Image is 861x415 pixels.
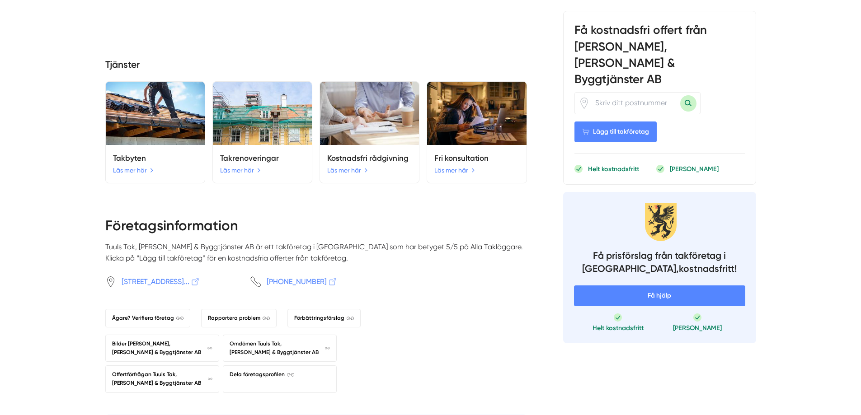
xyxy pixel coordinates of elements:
[220,152,305,164] h5: Takrenoveringar
[105,335,219,362] a: Bilder [PERSON_NAME], [PERSON_NAME] & Byggtjänster AB
[106,82,205,145] img: Tuuls Tak, Fönster & Byggtjänster AB utför tjänsten Takbyten
[201,309,277,327] a: Rapportera problem
[574,22,745,92] h3: Få kostnadsfri offert från [PERSON_NAME], [PERSON_NAME] & Byggtjänster AB
[327,165,368,175] a: Läs mer här
[113,152,198,164] h5: Takbyten
[670,164,719,173] p: [PERSON_NAME]
[112,314,183,322] span: Ägare? Verifiera företag
[434,152,519,164] h5: Fri konsultation
[113,165,154,175] a: Läs mer här
[434,165,475,175] a: Läs mer här
[590,93,680,113] input: Skriv ditt postnummer
[294,314,354,322] span: Förbättringsförslag
[588,164,639,173] p: Helt kostnadsfritt
[579,98,590,109] span: Klicka för att använda din position.
[122,276,200,287] span: [STREET_ADDRESS]...
[112,370,212,387] span: Offertförfrågan Tuuls Tak, [PERSON_NAME] & Byggtjänster AB
[320,82,419,145] img: Tuuls Tak, Fönster & Byggtjänster AB utför tjänsten Kostnadsfri rådgivning
[112,340,212,357] span: Bilder [PERSON_NAME], [PERSON_NAME] & Byggtjänster AB
[327,152,412,164] h5: Kostnadsfri rådgivning
[223,365,337,392] a: Dela företagsprofilen
[267,276,338,287] span: [PHONE_NUMBER]
[213,82,312,145] img: Tuuls Tak, Fönster & Byggtjänster AB utför tjänsten Takrenoveringar
[105,276,236,287] a: [STREET_ADDRESS]...
[680,95,696,111] button: Sök med postnummer
[574,121,657,142] : Lägg till takföretag
[250,276,381,287] a: [PHONE_NUMBER]
[220,165,261,175] a: Läs mer här
[208,314,270,322] span: Rapportera problem
[593,323,644,332] p: Helt kostnadsfritt
[223,335,337,362] a: Omdömen Tuuls Tak, [PERSON_NAME] & Byggtjänster AB
[105,58,527,74] h4: Tjänster
[105,241,527,271] p: Tuuls Tak, [PERSON_NAME] & Byggtjänster AB är ett takföretag i [GEOGRAPHIC_DATA] som har betyget ...
[230,370,294,379] span: Dela företagsprofilen
[287,309,361,327] a: Förbättringsförslag
[427,82,526,145] img: Tuuls Tak, Fönster & Byggtjänster AB utför tjänsten Fri konsultation
[579,98,590,109] svg: Pin / Karta
[105,276,116,287] svg: Pin / Karta
[250,276,261,287] svg: Telefon
[574,249,745,278] h4: Få prisförslag från takföretag i [GEOGRAPHIC_DATA], kostnadsfritt!
[230,340,330,357] span: Omdömen Tuuls Tak, [PERSON_NAME] & Byggtjänster AB
[105,309,190,327] a: Ägare? Verifiera företag
[105,216,527,241] h2: Företagsinformation
[574,285,745,306] span: Få hjälp
[105,365,219,392] a: Offertförfrågan Tuuls Tak, [PERSON_NAME] & Byggtjänster AB
[673,323,722,332] p: [PERSON_NAME]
